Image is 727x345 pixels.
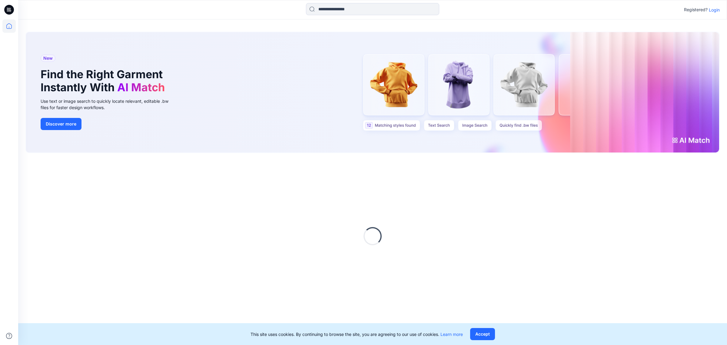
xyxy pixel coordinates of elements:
span: New [43,55,53,62]
p: This site uses cookies. By continuing to browse the site, you are agreeing to our use of cookies. [251,331,463,337]
div: Use text or image search to quickly locate relevant, editable .bw files for faster design workflows. [41,98,177,111]
span: AI Match [117,81,165,94]
h1: Find the Right Garment Instantly With [41,68,168,94]
a: Learn more [440,332,463,337]
p: Login [709,7,720,13]
button: Discover more [41,118,81,130]
p: Registered? [684,6,708,13]
button: Accept [470,328,495,340]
